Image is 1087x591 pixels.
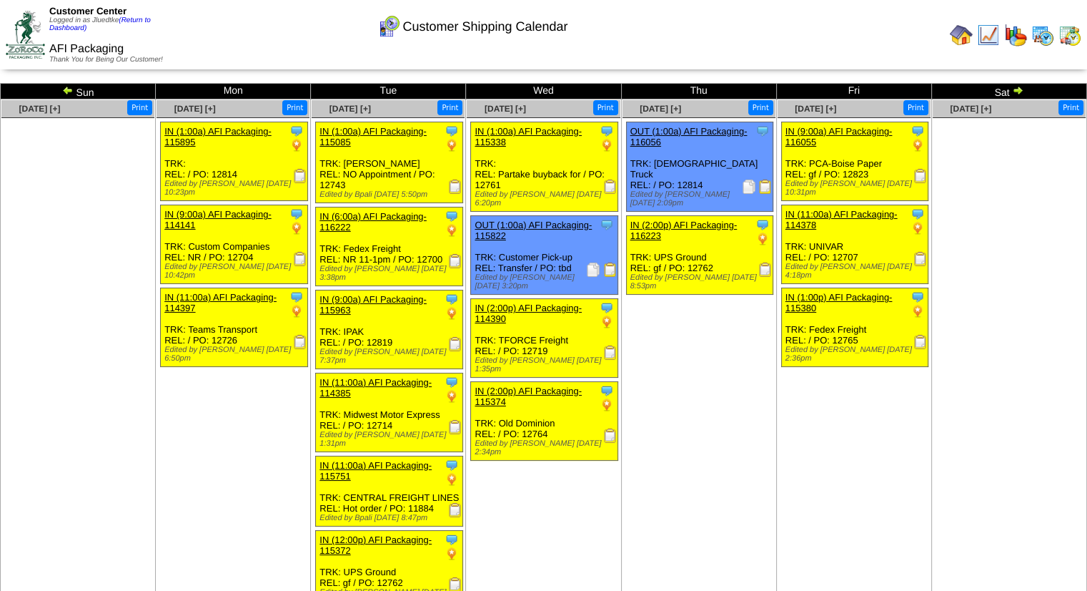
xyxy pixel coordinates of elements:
[445,306,459,321] img: PO
[293,335,307,349] img: Receiving Document
[319,534,432,556] a: IN (12:00p) AFI Packaging-115372
[289,207,304,221] img: Tooltip
[630,126,748,147] a: OUT (1:00a) AFI Packaging-116056
[603,180,617,194] img: Receiving Document
[164,292,277,313] a: IN (11:00a) AFI Packaging-114397
[475,190,617,207] div: Edited by [PERSON_NAME] [DATE] 6:20pm
[445,389,459,404] img: PO
[448,254,462,268] img: Receiving Document
[445,375,459,389] img: Tooltip
[630,273,773,290] div: Edited by [PERSON_NAME] [DATE] 8:53pm
[785,263,928,280] div: Edited by [PERSON_NAME] [DATE] 4:18pm
[319,460,432,482] a: IN (11:00a) AFI Packaging-115751
[910,138,925,152] img: PO
[471,122,618,212] div: TRK: REL: Partake buyback for / PO: 12761
[1004,24,1027,47] img: graph.gif
[471,299,618,378] div: TRK: TFORCE Freight REL: / PO: 12719
[950,104,991,114] a: [DATE] [+]
[49,56,163,64] span: Thank You for Being Our Customer!
[161,205,308,284] div: TRK: Custom Companies REL: NR / PO: 12704
[164,126,272,147] a: IN (1:00a) AFI Packaging-115895
[448,180,462,194] img: Receiving Document
[626,216,773,295] div: TRK: UPS Ground REL: gf / PO: 12762
[913,335,928,349] img: Receiving Document
[49,16,151,32] a: (Return to Dashboard)
[748,100,773,115] button: Print
[475,303,582,324] a: IN (2:00p) AFI Packaging-114390
[485,104,526,114] a: [DATE] [+]
[593,100,618,115] button: Print
[903,100,928,115] button: Print
[445,472,459,487] img: PO
[931,84,1086,99] td: Sat
[785,209,898,230] a: IN (11:00a) AFI Packaging-114378
[289,124,304,138] img: Tooltip
[781,205,928,284] div: TRK: UNIVAR REL: / PO: 12707
[19,104,60,114] a: [DATE] [+]
[913,252,928,266] img: Receiving Document
[776,84,931,99] td: Fri
[475,356,617,373] div: Edited by [PERSON_NAME] [DATE] 1:35pm
[600,138,614,152] img: PO
[282,100,307,115] button: Print
[600,384,614,398] img: Tooltip
[785,180,928,197] div: Edited by [PERSON_NAME] [DATE] 10:31pm
[755,232,770,246] img: PO
[174,104,216,114] span: [DATE] [+]
[437,100,462,115] button: Print
[127,100,152,115] button: Print
[289,138,304,152] img: PO
[6,11,45,59] img: ZoRoCo_Logo(Green%26Foil)%20jpg.webp
[316,373,463,452] div: TRK: Midwest Motor Express REL: / PO: 12714
[603,429,617,443] img: Receiving Document
[319,126,427,147] a: IN (1:00a) AFI Packaging-115085
[600,315,614,329] img: PO
[445,138,459,152] img: PO
[475,386,582,407] a: IN (2:00p) AFI Packaging-115374
[742,180,756,194] img: Packing Slip
[161,288,308,367] div: TRK: Teams Transport REL: / PO: 12726
[795,104,836,114] a: [DATE] [+]
[781,122,928,201] div: TRK: PCA-Boise Paper REL: gf / PO: 12823
[586,263,600,277] img: Packing Slip
[289,221,304,235] img: PO
[471,216,618,295] div: TRK: Customer Pick-up REL: Transfer / PO: tbd
[1058,24,1081,47] img: calendarinout.gif
[402,19,567,34] span: Customer Shipping Calendar
[1031,24,1054,47] img: calendarprod.gif
[49,6,126,16] span: Customer Center
[640,104,681,114] a: [DATE] [+]
[475,126,582,147] a: IN (1:00a) AFI Packaging-115338
[164,180,307,197] div: Edited by [PERSON_NAME] [DATE] 10:23pm
[630,190,773,207] div: Edited by [PERSON_NAME] [DATE] 2:09pm
[758,263,773,277] img: Receiving Document
[471,382,618,461] div: TRK: Old Dominion REL: / PO: 12764
[755,124,770,138] img: Tooltip
[448,503,462,517] img: Receiving Document
[319,265,462,282] div: Edited by [PERSON_NAME] [DATE] 3:38pm
[319,211,427,233] a: IN (6:00a) AFI Packaging-116222
[316,122,463,203] div: TRK: [PERSON_NAME] REL: NO Appointment / PO: 12743
[448,337,462,351] img: Receiving Document
[621,84,776,99] td: Thu
[164,263,307,280] div: Edited by [PERSON_NAME] [DATE] 10:42pm
[319,377,432,399] a: IN (11:00a) AFI Packaging-114385
[600,301,614,315] img: Tooltip
[319,294,427,316] a: IN (9:00a) AFI Packaging-115963
[316,456,463,527] div: TRK: CENTRAL FREIGHT LINES REL: Hot order / PO: 11884
[950,24,973,47] img: home.gif
[910,221,925,235] img: PO
[600,398,614,412] img: PO
[319,514,462,522] div: Edited by Bpali [DATE] 8:47pm
[164,346,307,363] div: Edited by [PERSON_NAME] [DATE] 6:50pm
[445,223,459,238] img: PO
[329,104,371,114] a: [DATE] [+]
[910,304,925,318] img: PO
[475,439,617,456] div: Edited by [PERSON_NAME] [DATE] 2:34pm
[156,84,311,99] td: Mon
[630,220,738,241] a: IN (2:00p) AFI Packaging-116223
